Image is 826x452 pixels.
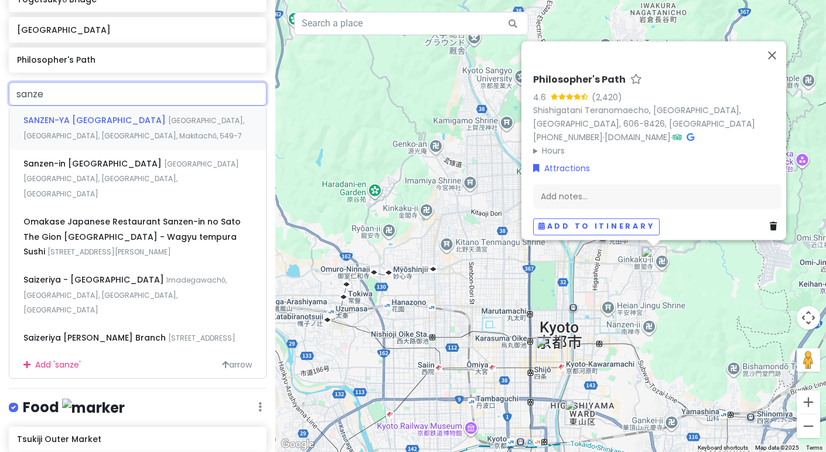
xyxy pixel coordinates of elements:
[533,144,781,157] summary: Hours
[23,216,241,257] span: Omakase Japanese Restaurant Sanzen-in no Sato The Gion [GEOGRAPHIC_DATA] - Wagyu tempura Sushi
[533,131,603,143] a: [PHONE_NUMBER]
[23,275,227,315] span: Imadegawachō, [GEOGRAPHIC_DATA], [GEOGRAPHIC_DATA], [GEOGRAPHIC_DATA]
[278,437,317,452] img: Google
[797,390,820,414] button: Zoom in
[533,162,590,175] a: Attractions
[592,91,622,104] div: (2,420)
[47,247,171,257] span: [STREET_ADDRESS][PERSON_NAME]
[23,115,244,141] span: [GEOGRAPHIC_DATA], [GEOGRAPHIC_DATA], [GEOGRAPHIC_DATA], Makitachō, 549-7
[222,358,252,371] span: arrow
[636,242,671,277] div: Philosopher's Path
[17,55,258,65] h6: Philosopher's Path
[770,220,781,233] a: Delete place
[23,274,166,286] span: Saizeriya - [GEOGRAPHIC_DATA]
[62,399,125,417] img: marker
[23,114,168,126] span: SANZEN-YA [GEOGRAPHIC_DATA]
[294,12,528,35] input: Search a place
[9,352,266,378] div: Add ' sanze '
[533,74,626,86] h6: Philosopher's Path
[533,184,781,209] div: Add notes...
[533,104,755,130] a: Shishigatani Teranomaecho, [GEOGRAPHIC_DATA], [GEOGRAPHIC_DATA], 606-8426, [GEOGRAPHIC_DATA]
[9,82,267,106] input: + Add place or address
[698,444,748,452] button: Keyboard shortcuts
[17,434,258,444] h6: Tsukiji Outer Market
[23,398,125,417] h4: Food
[797,306,820,329] button: Map camera controls
[630,74,642,86] a: Star place
[23,158,164,169] span: Sanzen-in [GEOGRAPHIC_DATA]
[755,444,799,451] span: Map data ©2025
[533,74,781,157] div: · ·
[806,444,822,451] a: Terms (opens in new tab)
[797,414,820,438] button: Zoom out
[533,218,660,235] button: Add to itinerary
[605,131,671,143] a: [DOMAIN_NAME]
[23,332,168,344] span: Saizeriya [PERSON_NAME] Branch
[23,159,239,199] span: [GEOGRAPHIC_DATA] [GEOGRAPHIC_DATA], [GEOGRAPHIC_DATA], [GEOGRAPHIC_DATA]
[560,395,595,430] div: Kyoto National Museum
[797,348,820,372] button: Drag Pegman onto the map to open Street View
[673,133,682,141] i: Tripadvisor
[531,332,566,367] div: Nishiki Market
[168,333,235,343] span: [STREET_ADDRESS]
[533,91,551,104] div: 4.6
[278,437,317,452] a: Open this area in Google Maps (opens a new window)
[687,133,694,141] i: Google Maps
[17,25,258,35] h6: [GEOGRAPHIC_DATA]
[758,41,786,69] button: Close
